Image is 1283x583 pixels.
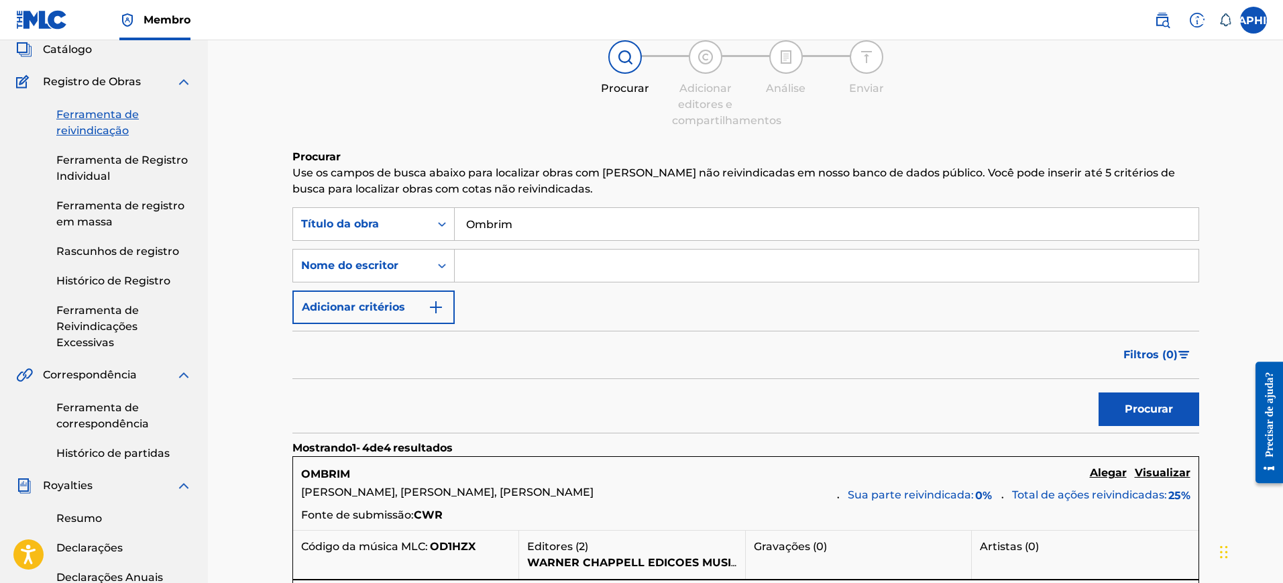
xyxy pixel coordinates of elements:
img: Correspondência [16,367,33,383]
font: Royalties [43,479,93,492]
iframe: Widget de bate-papo [1216,519,1283,583]
font: 1 [352,441,356,454]
a: Visualizar [1135,465,1190,483]
a: Ferramenta de registro em massa [56,198,192,230]
font: Rascunhos de registro [56,245,179,258]
font: Ferramenta de Registro Individual [56,154,188,182]
font: 2 [579,540,585,553]
font: Filtros ( [1123,348,1166,361]
font: Gravações ( [754,540,816,553]
img: expandir [176,367,192,383]
font: Nome do escritor [301,259,398,272]
button: Procurar [1099,392,1199,426]
font: Catálogo [43,43,92,56]
font: 0 [1166,348,1174,361]
font: resultados [393,441,453,454]
font: Ferramenta de reivindicação [56,108,139,137]
font: Adicionar critérios [302,301,405,313]
font: ) [824,540,827,553]
img: ícone indicador de etapas para Adicionar editores e compartilhamentos [698,49,714,65]
a: Histórico de Registro [56,273,192,289]
img: Royalties [16,478,32,494]
font: Histórico de Registro [56,274,170,287]
font: ) [1174,348,1178,361]
img: ícone indicador de passos para revisão [778,49,794,65]
font: % [1181,489,1190,502]
font: ) [585,540,588,553]
img: 9d2ae6d4665cec9f34b9.svg [428,299,444,315]
font: Editores ( [527,540,579,553]
a: Ferramenta de reivindicação [56,107,192,139]
font: Membro [144,13,190,26]
font: ) [1036,540,1039,553]
button: Filtros (0) [1115,338,1199,372]
a: Resumo [56,511,192,527]
font: Correspondência [43,368,137,381]
img: Catálogo [16,42,32,58]
img: procurar [1154,12,1170,28]
a: Pesquisa pública [1149,7,1176,34]
h5: OMBRIM [301,466,350,482]
font: 4 [362,441,370,454]
a: Ferramenta de correspondência [56,400,192,432]
button: Adicionar critérios [292,290,455,324]
font: Mostrando [292,441,352,454]
font: Fonte de submissão: [301,509,414,521]
img: expandir [176,478,192,494]
a: Ferramenta de Reivindicações Excessivas [56,303,192,351]
font: Use os campos de busca abaixo para localizar obras com [PERSON_NAME] não reivindicadas em nosso b... [292,166,1175,195]
a: Ferramenta de Registro Individual [56,152,192,184]
font: - [356,441,360,454]
font: Sua parte reivindicada: [848,488,974,501]
div: Ajuda [1184,7,1211,34]
img: ajuda [1189,12,1205,28]
font: Enviar [849,82,884,95]
font: 4 [384,441,391,454]
a: Declarações [56,540,192,556]
font: Resumo [56,512,102,525]
font: Procurar [1125,403,1173,415]
font: WARNER CHAPPELL EDICOES MUSICAIS LTDA [527,556,790,569]
div: Arrastar [1220,532,1228,572]
font: Código da música MLC: [301,540,428,553]
font: Ferramenta de correspondência [56,401,149,430]
a: Histórico de partidas [56,445,192,462]
font: Registro de Obras [43,75,141,88]
font: Análise [766,82,805,95]
img: expandir [176,74,192,90]
font: Procurar [292,150,341,163]
font: Adicionar editores e compartilhamentos [672,82,781,127]
font: OMBRIM [301,468,350,480]
img: ícone indicador de etapa para Enviar [858,49,875,65]
img: ícone indicador de passo para pesquisa [617,49,633,65]
font: Visualizar [1135,466,1190,479]
font: % [983,489,992,502]
font: 0 [975,489,983,502]
font: Alegar [1090,466,1127,479]
font: 0 [1028,540,1036,553]
img: filtro [1178,351,1190,359]
font: de [370,441,384,454]
font: Ferramenta de Reivindicações Excessivas [56,304,139,349]
a: Rascunhos de registro [56,244,192,260]
img: Logotipo da MLC [16,10,68,30]
font: 0 [816,540,824,553]
font: Ferramenta de registro em massa [56,199,184,228]
img: Registro de Obras [16,74,34,90]
font: Título da obra [301,217,379,230]
font: Procurar [601,82,649,95]
a: CatálogoCatálogo [16,42,92,58]
img: Titular dos direitos autorais [119,12,135,28]
font: Total de ações reivindicadas: [1012,488,1167,501]
font: 25 [1168,489,1181,502]
div: Menu do usuário [1240,7,1267,34]
font: [PERSON_NAME], [PERSON_NAME], [PERSON_NAME] [301,486,594,498]
iframe: Centro de Recursos [1245,351,1283,495]
font: OD1HZX [430,540,476,553]
font: Declarações [56,541,123,554]
font: Histórico de partidas [56,447,170,460]
form: Formulário de Pesquisa [292,207,1199,433]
